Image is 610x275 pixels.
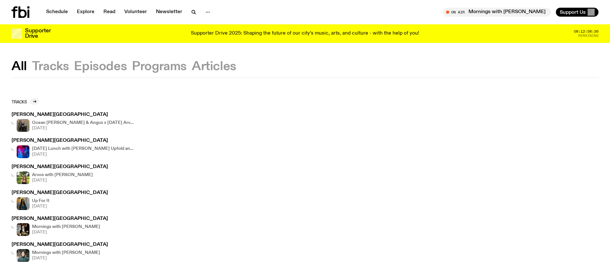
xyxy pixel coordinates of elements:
a: Schedule [42,8,72,17]
h4: Mornings with [PERSON_NAME] [32,251,100,255]
button: Episodes [74,61,127,72]
h3: [PERSON_NAME][GEOGRAPHIC_DATA] [12,165,108,169]
a: Volunteer [120,8,151,17]
h4: Ocean [PERSON_NAME] & Angus x [DATE] Arvos [32,121,134,125]
span: [DATE] [32,230,100,234]
h4: Up For It [32,199,49,203]
span: [DATE] [32,256,100,260]
a: [PERSON_NAME][GEOGRAPHIC_DATA]Sam blankly stares at the camera, brightly lit by a camera flash we... [12,216,108,236]
img: Labyrinth [17,145,29,158]
span: Remaining [578,34,598,37]
button: Tracks [32,61,69,72]
a: [PERSON_NAME][GEOGRAPHIC_DATA]Radio presenter Ben Hansen sits in front of a wall of photos and an... [12,242,108,262]
span: [DATE] [32,126,134,130]
h3: [PERSON_NAME][GEOGRAPHIC_DATA] [12,190,108,195]
img: Radio presenter Ben Hansen sits in front of a wall of photos and an fbi radio sign. Film photo. B... [17,249,29,262]
img: Lizzie Bowles is sitting in a bright green field of grass, with dark sunglasses and a black top. ... [17,171,29,184]
span: Support Us [560,9,586,15]
button: Programs [132,61,187,72]
img: Sam blankly stares at the camera, brightly lit by a camera flash wearing a hat collared shirt and... [17,223,29,236]
a: [PERSON_NAME][GEOGRAPHIC_DATA]Lizzie Bowles is sitting in a bright green field of grass, with dar... [12,165,108,184]
h4: Mornings with [PERSON_NAME] [32,225,100,229]
a: Newsletter [152,8,186,17]
a: Read [100,8,119,17]
p: Supporter Drive 2025: Shaping the future of our city’s music, arts, and culture - with the help o... [191,31,419,36]
span: [DATE] [32,204,49,208]
button: Support Us [556,8,598,17]
a: Explore [73,8,98,17]
span: [DATE] [32,152,134,157]
h3: [PERSON_NAME][GEOGRAPHIC_DATA] [12,138,134,143]
span: 08:12:58:36 [574,30,598,33]
a: [PERSON_NAME][GEOGRAPHIC_DATA]Labyrinth[DATE] Lunch with [PERSON_NAME] Upfold and [PERSON_NAME] /... [12,138,134,158]
button: Articles [192,61,236,72]
a: [PERSON_NAME][GEOGRAPHIC_DATA]Ocean [PERSON_NAME] & Angus x [DATE] Arvos[DATE] [12,112,134,132]
button: On AirMornings with [PERSON_NAME] [443,8,551,17]
h3: [PERSON_NAME][GEOGRAPHIC_DATA] [12,112,134,117]
img: Ify - a Brown Skin girl with black braided twists, looking up to the side with her tongue stickin... [17,197,29,210]
h3: [PERSON_NAME][GEOGRAPHIC_DATA] [12,242,108,247]
h4: Arvos with [PERSON_NAME] [32,173,93,177]
a: Tracks [12,98,39,105]
h3: Supporter Drive [25,28,51,39]
h3: [PERSON_NAME][GEOGRAPHIC_DATA] [12,216,108,221]
h4: [DATE] Lunch with [PERSON_NAME] Upfold and [PERSON_NAME] // Labyrinth [32,147,134,151]
span: [DATE] [32,178,93,182]
a: [PERSON_NAME][GEOGRAPHIC_DATA]Ify - a Brown Skin girl with black braided twists, looking up to th... [12,190,108,210]
h2: Tracks [12,99,27,104]
button: All [12,61,27,72]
